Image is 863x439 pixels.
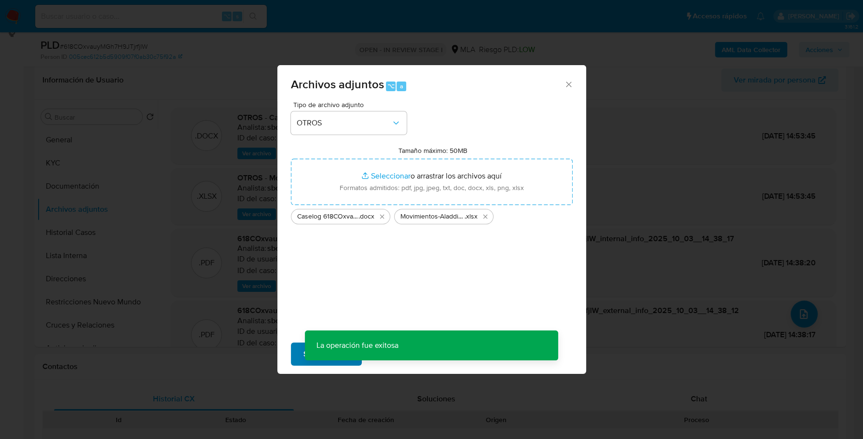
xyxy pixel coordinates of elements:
[291,76,384,93] span: Archivos adjuntos
[400,82,403,91] span: a
[465,212,478,221] span: .xlsx
[564,80,573,88] button: Cerrar
[398,146,467,155] label: Tamaño máximo: 50MB
[378,343,410,365] span: Cancelar
[358,212,374,221] span: .docx
[297,118,391,128] span: OTROS
[376,211,388,222] button: Eliminar Caselog 618COxvauyMGh7H9JTjrfjlW_2025_09_17_11_06_12.docx
[479,211,491,222] button: Eliminar Movimientos-Aladdin - Nicolas Fernandez.xlsx
[291,343,362,366] button: Subir archivo
[303,343,349,365] span: Subir archivo
[400,212,465,221] span: Movimientos-Aladdin - [PERSON_NAME]
[297,212,358,221] span: Caselog 618COxvauyMGh7H9JTjrfjlW_2025_09_17_11_06_12
[293,101,409,108] span: Tipo de archivo adjunto
[305,330,410,360] p: La operación fue exitosa
[291,111,407,135] button: OTROS
[387,82,395,91] span: ⌥
[291,205,573,224] ul: Archivos seleccionados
